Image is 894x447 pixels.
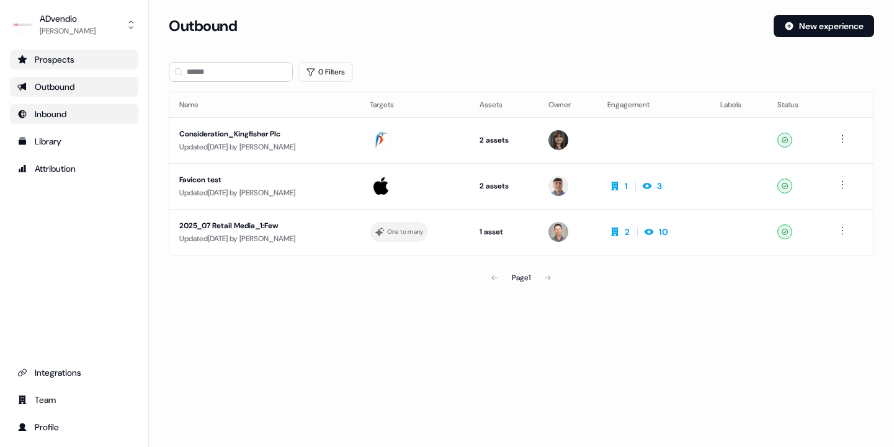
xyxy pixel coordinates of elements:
div: Integrations [17,366,131,379]
div: 2025_07 Retail Media_1:Few [179,219,350,232]
div: Favicon test [179,174,350,186]
div: [PERSON_NAME] [40,25,96,37]
h3: Outbound [169,17,237,35]
div: 3 [657,180,662,192]
div: Attribution [17,162,131,175]
th: Targets [360,92,470,117]
th: Owner [539,92,597,117]
button: ADvendio[PERSON_NAME] [10,10,138,40]
a: Go to profile [10,417,138,437]
img: Denis [548,176,568,196]
div: 1 asset [480,226,529,238]
div: Updated [DATE] by [PERSON_NAME] [179,232,350,245]
img: Michaela [548,130,568,150]
a: Go to Inbound [10,104,138,124]
th: Name [169,92,360,117]
a: Go to prospects [10,50,138,69]
div: 2 assets [480,180,529,192]
a: Go to templates [10,131,138,151]
div: Prospects [17,53,131,66]
a: Go to integrations [10,363,138,383]
div: 2 [625,226,630,238]
div: Profile [17,421,131,433]
a: Go to team [10,390,138,410]
div: 2 assets [480,134,529,146]
button: 0 Filters [298,62,353,82]
th: Labels [710,92,767,117]
div: 1 [625,180,628,192]
div: ADvendio [40,12,96,25]
th: Status [767,92,825,117]
div: Outbound [17,81,131,93]
a: Go to attribution [10,159,138,179]
a: Go to outbound experience [10,77,138,97]
div: Team [17,394,131,406]
div: Updated [DATE] by [PERSON_NAME] [179,187,350,199]
th: Engagement [597,92,710,117]
div: Page 1 [512,272,530,284]
div: Inbound [17,108,131,120]
div: 10 [659,226,668,238]
div: Consideration_Kingfisher Plc [179,128,350,140]
th: Assets [470,92,539,117]
button: New experience [774,15,874,37]
div: One to many [387,226,424,237]
div: Updated [DATE] by [PERSON_NAME] [179,141,350,153]
img: Robert [548,222,568,242]
div: Library [17,135,131,148]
